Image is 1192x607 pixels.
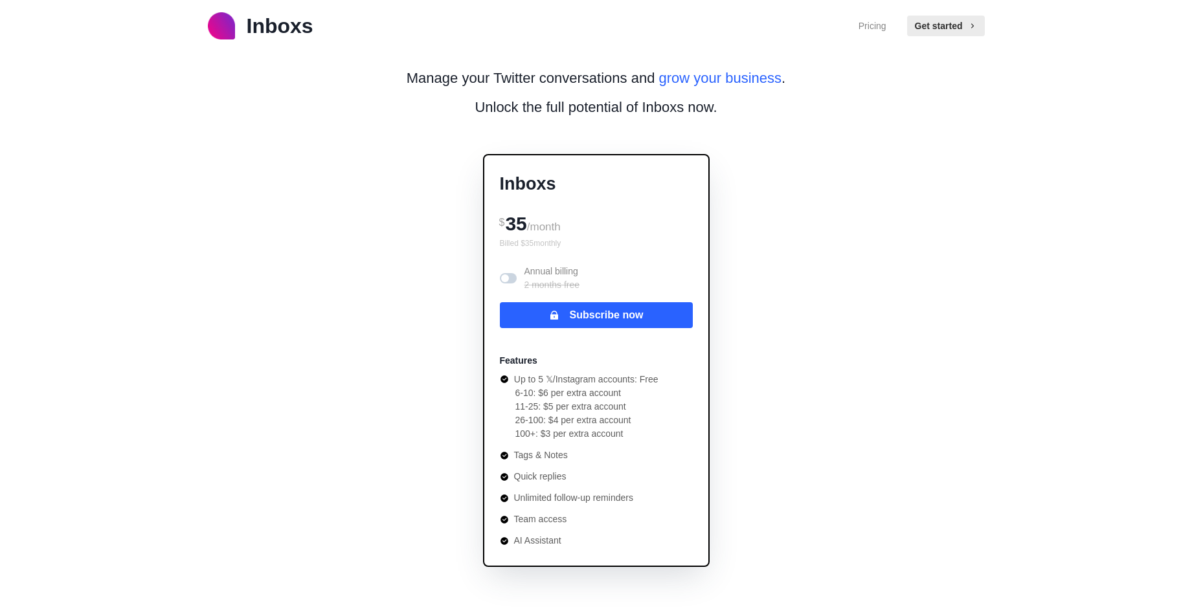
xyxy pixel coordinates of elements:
[208,12,235,39] img: logo
[500,171,693,197] p: Inboxs
[247,10,313,41] p: Inboxs
[500,354,537,368] p: Features
[500,470,658,483] li: Quick replies
[500,448,658,462] li: Tags & Notes
[515,427,658,441] li: 100+: $3 per extra account
[659,70,782,86] span: grow your business
[515,400,658,414] li: 11-25: $5 per extra account
[500,208,693,237] div: 35
[407,67,785,89] p: Manage your Twitter conversations and .
[514,373,658,386] p: Up to 5 𝕏/Instagram accounts: Free
[524,278,580,292] p: 2 months free
[500,237,693,249] p: Billed $ 35 monthly
[500,513,658,526] li: Team access
[907,16,985,36] button: Get started
[515,414,658,427] li: 26-100: $4 per extra account
[859,19,886,33] a: Pricing
[527,221,561,233] span: /month
[500,302,693,328] button: Subscribe now
[499,217,505,228] span: $
[208,10,313,41] a: logoInboxs
[500,491,658,505] li: Unlimited follow-up reminders
[500,534,658,547] li: AI Assistant
[515,386,658,400] li: 6-10: $6 per extra account
[524,265,580,292] p: Annual billing
[475,96,717,118] p: Unlock the full potential of Inboxs now.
